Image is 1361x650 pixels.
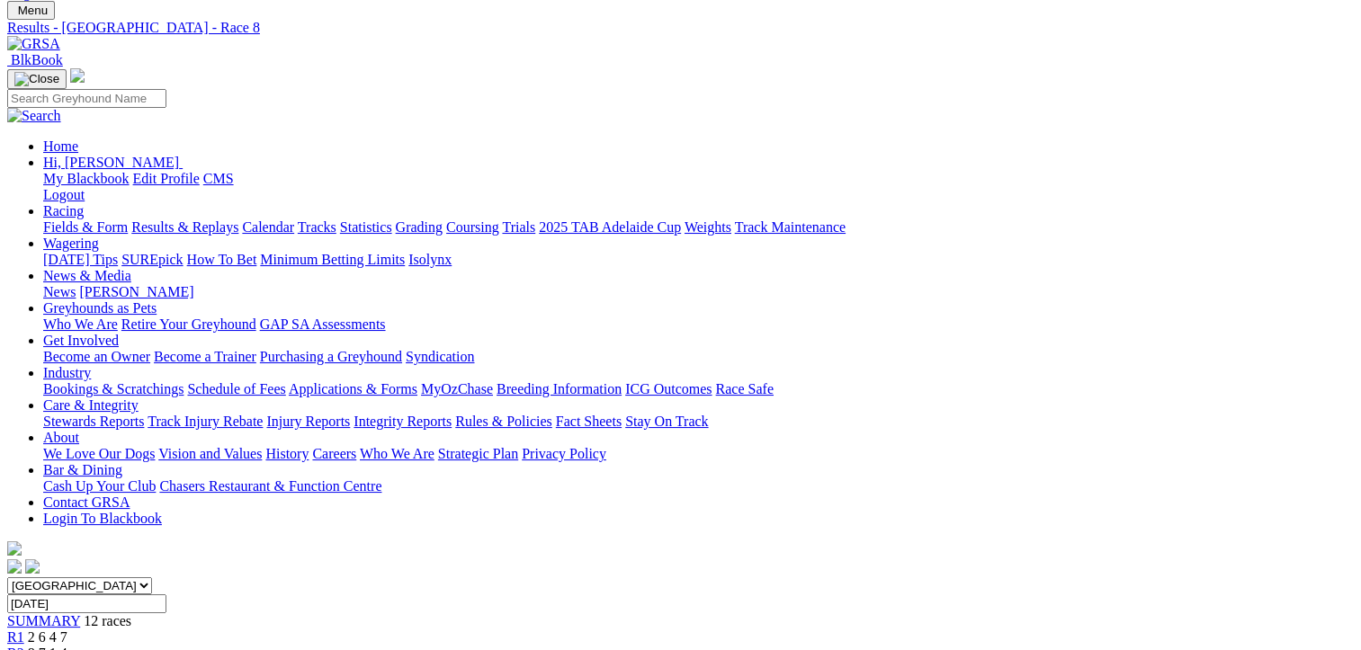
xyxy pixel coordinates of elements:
a: Rules & Policies [455,414,552,429]
button: Toggle navigation [7,69,67,89]
a: Fact Sheets [556,414,622,429]
a: Bar & Dining [43,462,122,477]
a: Purchasing a Greyhound [260,349,402,364]
input: Search [7,89,166,108]
span: Hi, [PERSON_NAME] [43,155,179,170]
a: R1 [7,629,24,645]
a: Isolynx [408,252,452,267]
div: Care & Integrity [43,414,1354,430]
a: Track Maintenance [735,219,846,235]
div: News & Media [43,284,1354,300]
a: Retire Your Greyhound [121,316,256,332]
a: We Love Our Dogs [43,446,155,461]
a: Stay On Track [625,414,708,429]
a: News [43,284,76,299]
div: Wagering [43,252,1354,268]
div: Racing [43,219,1354,236]
a: History [265,446,309,461]
a: Bookings & Scratchings [43,381,184,396]
a: Industry [43,365,91,380]
a: Privacy Policy [522,446,606,461]
a: Schedule of Fees [187,381,285,396]
img: Search [7,108,61,124]
a: Weights [685,219,731,235]
a: About [43,430,79,445]
a: My Blackbook [43,171,130,186]
a: News & Media [43,268,131,283]
input: Select date [7,594,166,613]
img: logo-grsa-white.png [70,68,85,83]
span: 12 races [84,613,131,628]
a: Coursing [446,219,499,235]
a: Trials [502,219,535,235]
a: Care & Integrity [43,397,139,413]
a: Contact GRSA [43,494,130,510]
a: CMS [203,171,234,186]
a: Greyhounds as Pets [43,300,157,316]
a: Fields & Form [43,219,128,235]
a: Become an Owner [43,349,150,364]
a: Applications & Forms [289,381,417,396]
div: Get Involved [43,349,1354,365]
a: Become a Trainer [154,349,256,364]
a: SUMMARY [7,613,80,628]
a: Logout [43,187,85,202]
span: 2 6 4 7 [28,629,67,645]
div: Industry [43,381,1354,397]
a: Login To Blackbook [43,511,162,526]
span: Menu [18,4,48,17]
a: Race Safe [715,381,773,396]
img: facebook.svg [7,559,22,574]
a: Injury Reports [266,414,350,429]
a: Results & Replays [131,219,238,235]
div: About [43,446,1354,462]
a: GAP SA Assessments [260,316,386,332]
a: Results - [GEOGRAPHIC_DATA] - Race 8 [7,20,1354,36]
span: BlkBook [11,52,63,67]
a: Tracks [298,219,336,235]
img: Close [14,72,59,86]
a: [DATE] Tips [43,252,118,267]
a: Breeding Information [497,381,622,396]
a: Get Involved [43,333,119,348]
a: BlkBook [7,52,63,67]
a: ICG Outcomes [625,381,712,396]
a: Who We Are [43,316,118,332]
a: Chasers Restaurant & Function Centre [159,478,381,494]
a: Minimum Betting Limits [260,252,405,267]
a: Syndication [406,349,474,364]
a: How To Bet [187,252,257,267]
a: Track Injury Rebate [148,414,263,429]
a: Grading [396,219,443,235]
a: Stewards Reports [43,414,144,429]
a: Strategic Plan [438,446,518,461]
div: Hi, [PERSON_NAME] [43,171,1354,203]
a: Calendar [242,219,294,235]
a: Hi, [PERSON_NAME] [43,155,183,170]
a: [PERSON_NAME] [79,284,193,299]
a: 2025 TAB Adelaide Cup [539,219,681,235]
a: Cash Up Your Club [43,478,156,494]
a: Integrity Reports [354,414,452,429]
div: Greyhounds as Pets [43,316,1354,333]
a: Careers [312,446,356,461]
a: Statistics [340,219,392,235]
div: Bar & Dining [43,478,1354,494]
a: MyOzChase [421,381,493,396]
a: Vision and Values [158,446,262,461]
a: SUREpick [121,252,183,267]
img: twitter.svg [25,559,40,574]
a: Who We Are [360,446,434,461]
img: GRSA [7,36,60,52]
img: logo-grsa-white.png [7,541,22,556]
a: Racing [43,203,84,218]
a: Home [43,138,78,154]
a: Wagering [43,236,99,251]
a: Edit Profile [133,171,200,186]
button: Toggle navigation [7,1,55,20]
